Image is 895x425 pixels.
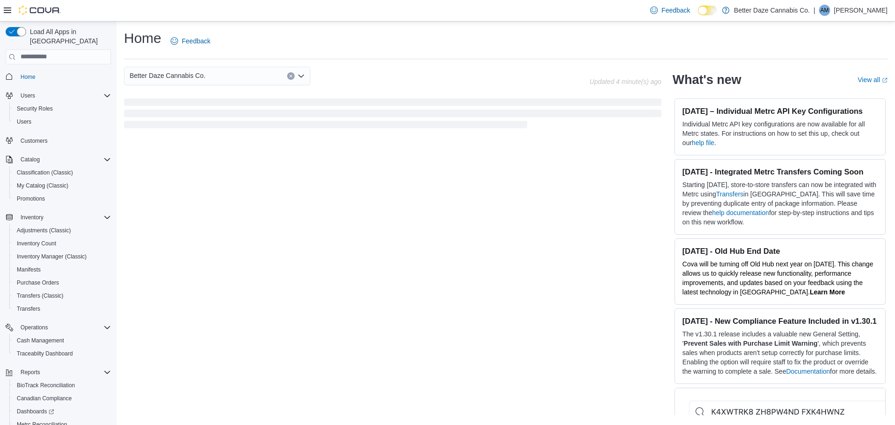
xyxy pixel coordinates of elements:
[17,212,47,223] button: Inventory
[2,211,115,224] button: Inventory
[9,166,115,179] button: Classification (Classic)
[17,367,44,378] button: Reports
[13,264,111,275] span: Manifests
[21,92,35,99] span: Users
[182,36,210,46] span: Feedback
[17,266,41,273] span: Manifests
[9,405,115,418] a: Dashboards
[813,5,815,16] p: |
[9,289,115,302] button: Transfers (Classic)
[17,350,73,357] span: Traceabilty Dashboard
[682,106,878,116] h3: [DATE] – Individual Metrc API Key Configurations
[13,238,111,249] span: Inventory Count
[13,348,111,359] span: Traceabilty Dashboard
[17,105,53,112] span: Security Roles
[17,279,59,286] span: Purchase Orders
[287,72,295,80] button: Clear input
[13,103,56,114] a: Security Roles
[13,406,111,417] span: Dashboards
[2,153,115,166] button: Catalog
[124,100,661,130] span: Loading
[682,119,878,147] p: Individual Metrc API key configurations are now available for all Metrc states. For instructions ...
[13,116,35,127] a: Users
[17,322,111,333] span: Operations
[13,193,49,204] a: Promotions
[13,103,111,114] span: Security Roles
[590,78,661,85] p: Updated 4 minute(s) ago
[17,292,63,300] span: Transfers (Classic)
[9,237,115,250] button: Inventory Count
[9,192,115,205] button: Promotions
[124,29,161,48] h1: Home
[716,190,744,198] a: Transfers
[13,290,67,301] a: Transfers (Classic)
[9,102,115,115] button: Security Roles
[858,76,888,84] a: View allExternal link
[167,32,214,50] a: Feedback
[13,225,111,236] span: Adjustments (Classic)
[13,264,44,275] a: Manifests
[2,134,115,147] button: Customers
[2,89,115,102] button: Users
[17,395,72,402] span: Canadian Compliance
[2,366,115,379] button: Reports
[2,321,115,334] button: Operations
[682,180,878,227] p: Starting [DATE], store-to-store transfers can now be integrated with Metrc using in [GEOGRAPHIC_D...
[130,70,206,81] span: Better Daze Cannabis Co.
[682,167,878,176] h3: [DATE] - Integrated Metrc Transfers Coming Soon
[21,137,48,145] span: Customers
[9,179,115,192] button: My Catalog (Classic)
[13,380,111,391] span: BioTrack Reconciliation
[682,329,878,376] p: The v1.30.1 release includes a valuable new General Setting, ' ', which prevents sales when produ...
[19,6,61,15] img: Cova
[834,5,888,16] p: [PERSON_NAME]
[13,180,111,191] span: My Catalog (Classic)
[26,27,111,46] span: Load All Apps in [GEOGRAPHIC_DATA]
[17,367,111,378] span: Reports
[9,347,115,360] button: Traceabilty Dashboard
[810,288,845,296] a: Learn More
[17,253,87,260] span: Inventory Manager (Classic)
[21,73,35,81] span: Home
[2,70,115,84] button: Home
[13,167,77,178] a: Classification (Classic)
[13,393,76,404] a: Canadian Compliance
[17,71,111,83] span: Home
[17,240,56,247] span: Inventory Count
[13,180,72,191] a: My Catalog (Classic)
[13,335,68,346] a: Cash Management
[17,322,52,333] button: Operations
[698,6,717,15] input: Dark Mode
[13,277,63,288] a: Purchase Orders
[17,382,75,389] span: BioTrack Reconciliation
[21,156,40,163] span: Catalog
[9,263,115,276] button: Manifests
[13,380,79,391] a: BioTrack Reconciliation
[17,169,73,176] span: Classification (Classic)
[9,250,115,263] button: Inventory Manager (Classic)
[786,368,830,375] a: Documentation
[13,193,111,204] span: Promotions
[13,238,60,249] a: Inventory Count
[712,209,769,216] a: help documentation
[17,408,54,415] span: Dashboards
[9,276,115,289] button: Purchase Orders
[17,90,111,101] span: Users
[9,379,115,392] button: BioTrack Reconciliation
[13,225,75,236] a: Adjustments (Classic)
[820,5,829,16] span: AM
[682,316,878,326] h3: [DATE] - New Compliance Feature Included in v1.30.1
[17,182,69,189] span: My Catalog (Classic)
[13,290,111,301] span: Transfers (Classic)
[9,115,115,128] button: Users
[13,251,111,262] span: Inventory Manager (Classic)
[21,324,48,331] span: Operations
[682,260,873,296] span: Cova will be turning off Old Hub next year on [DATE]. This change allows us to quickly release ne...
[17,135,111,146] span: Customers
[13,406,58,417] a: Dashboards
[21,369,40,376] span: Reports
[684,340,818,347] strong: Prevent Sales with Purchase Limit Warning
[819,5,830,16] div: Andy Moreno
[17,154,111,165] span: Catalog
